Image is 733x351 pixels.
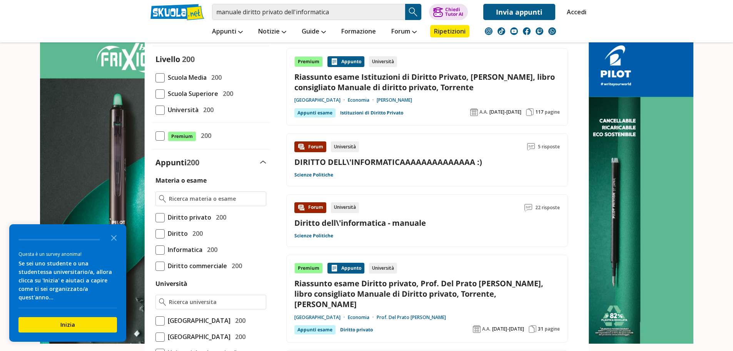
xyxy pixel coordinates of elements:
div: Università [369,263,397,274]
a: Scienze Politiche [294,233,333,239]
label: Livello [155,54,180,64]
div: Appunti esame [294,325,336,334]
span: Informatica [165,245,202,255]
img: twitch [536,27,543,35]
span: 200 [198,131,211,141]
span: 5 risposte [538,141,560,152]
span: [GEOGRAPHIC_DATA] [165,316,230,326]
img: Ricerca universita [159,298,166,306]
a: Istituzioni di Diritto Privato [340,108,403,118]
span: 31 [538,326,543,332]
span: [GEOGRAPHIC_DATA] [165,332,230,342]
span: 200 [213,212,226,222]
span: 200 [229,261,242,271]
div: Università [331,202,359,213]
span: Premium [168,131,196,141]
img: Pagine [529,325,536,333]
a: Diritto dell\'informatica - manuale [294,218,426,228]
span: 200 [232,316,245,326]
div: Survey [9,224,126,342]
img: Appunti contenuto [331,58,338,65]
span: Diritto [165,228,188,238]
span: 200 [208,72,222,82]
div: Premium [294,56,323,67]
input: Cerca appunti, riassunti o versioni [212,4,405,20]
button: Close the survey [106,230,122,245]
img: instagram [485,27,493,35]
div: Università [369,56,397,67]
span: 200 [182,54,195,64]
span: A.A. [482,326,491,332]
a: [PERSON_NAME] [377,97,412,103]
span: A.A. [479,109,488,115]
div: Chiedi Tutor AI [445,7,463,17]
div: Appunto [327,263,364,274]
span: pagine [545,326,560,332]
img: Commenti lettura [524,204,532,212]
a: Forum [389,25,419,39]
a: [GEOGRAPHIC_DATA] [294,97,348,103]
span: pagine [545,109,560,115]
label: Appunti [155,157,199,168]
img: Forum contenuto [297,204,305,212]
img: Appunti contenuto [331,264,338,272]
div: Forum [294,202,326,213]
a: Formazione [339,25,378,39]
a: [GEOGRAPHIC_DATA] [294,314,348,321]
span: [DATE]-[DATE] [492,326,524,332]
img: Commenti lettura [527,143,535,151]
label: Materia o esame [155,176,207,185]
a: Prof. Del Prato [PERSON_NAME] [377,314,446,321]
a: Economia [348,97,377,103]
div: Se sei uno studente o una studentessa universitario/a, allora clicca su 'Inizia' e aiutaci a capi... [18,259,117,302]
span: [DATE]-[DATE] [489,109,521,115]
div: Questa è un survey anonima! [18,250,117,258]
img: tiktok [498,27,505,35]
span: 200 [187,157,199,168]
a: Economia [348,314,377,321]
img: Pagine [526,108,534,116]
a: DIRITTO DELL\'INFORMATICAAAAAAAAAAAAAA :) [294,157,482,167]
a: Invia appunti [483,4,555,20]
span: Diritto commerciale [165,261,227,271]
span: 200 [232,332,245,342]
span: 117 [535,109,543,115]
img: youtube [510,27,518,35]
button: Inizia [18,317,117,333]
img: WhatsApp [548,27,556,35]
img: Forum contenuto [297,143,305,151]
a: Scienze Politiche [294,172,333,178]
span: 200 [204,245,217,255]
input: Ricerca materia o esame [169,195,262,203]
img: Ricerca materia o esame [159,195,166,203]
img: Anno accademico [470,108,478,116]
img: facebook [523,27,531,35]
div: Premium [294,263,323,274]
span: 22 risposte [535,202,560,213]
span: 200 [200,105,214,115]
span: 200 [220,89,233,99]
a: Appunti [210,25,245,39]
span: 200 [189,228,203,238]
a: Notizie [256,25,288,39]
div: Forum [294,141,326,152]
a: Guide [300,25,328,39]
input: Ricerca universita [169,298,262,306]
div: Appunto [327,56,364,67]
a: Diritto privato [340,325,373,334]
span: Diritto privato [165,212,211,222]
a: Ripetizioni [430,25,469,37]
button: Search Button [405,4,421,20]
span: Scuola Media [165,72,207,82]
label: Università [155,279,187,288]
a: Accedi [567,4,583,20]
span: Università [165,105,199,115]
a: Riassunto esame Istituzioni di Diritto Privato, [PERSON_NAME], libro consigliato Manuale di dirit... [294,72,560,92]
img: Cerca appunti, riassunti o versioni [407,6,419,18]
a: Riassunto esame Diritto privato, Prof. Del Prato [PERSON_NAME], libro consigliato Manuale di Diri... [294,278,560,310]
div: Appunti esame [294,108,336,118]
img: Apri e chiudi sezione [260,161,266,164]
img: Anno accademico [473,325,481,333]
span: Scuola Superiore [165,89,218,99]
button: ChiediTutor AI [429,4,468,20]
